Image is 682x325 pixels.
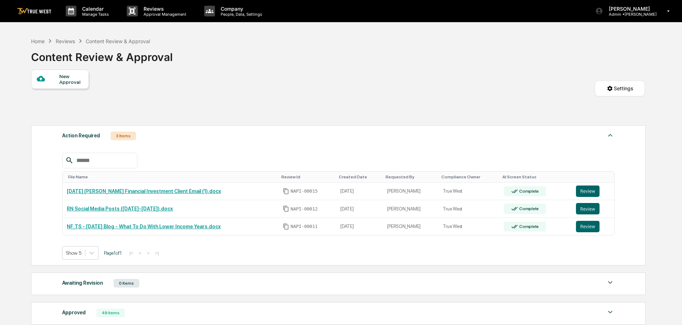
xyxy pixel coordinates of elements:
[383,183,438,200] td: [PERSON_NAME]
[114,279,139,288] div: 0 Items
[56,38,75,44] div: Reviews
[502,174,569,179] div: Toggle SortBy
[62,278,103,288] div: Awaiting Revision
[518,189,539,194] div: Complete
[283,205,289,212] span: Copy Id
[576,186,600,197] button: Review
[145,250,152,256] button: >
[603,12,657,17] p: Admin • [PERSON_NAME]
[576,221,600,232] button: Review
[215,6,266,12] p: Company
[606,278,615,287] img: caret
[383,200,438,218] td: [PERSON_NAME]
[96,309,125,317] div: 49 Items
[659,301,678,321] iframe: Open customer support
[386,174,436,179] div: Toggle SortBy
[339,174,380,179] div: Toggle SortBy
[76,12,112,17] p: Manage Tasks
[31,45,173,64] div: Content Review & Approval
[603,6,657,12] p: [PERSON_NAME]
[136,250,144,256] button: <
[67,224,221,229] a: NF_TS - [DATE] Blog - What To Do With Lower Income Years.docx
[438,218,500,235] td: True West
[576,186,610,197] a: Review
[138,6,190,12] p: Reviews
[104,250,122,256] span: Page 1 of 1
[576,203,610,214] a: Review
[336,183,383,200] td: [DATE]
[67,188,221,194] a: [DATE] [PERSON_NAME] Financial Investment Client Email (1).docx
[153,250,161,256] button: >|
[606,131,615,139] img: caret
[283,223,289,230] span: Copy Id
[62,131,100,140] div: Action Required
[606,308,615,316] img: caret
[291,188,318,194] span: NAPI-00015
[86,38,150,44] div: Content Review & Approval
[518,224,539,229] div: Complete
[441,174,497,179] div: Toggle SortBy
[291,224,318,229] span: NAPI-00011
[127,250,135,256] button: |<
[291,206,318,212] span: NAPI-00012
[438,183,500,200] td: True West
[336,200,383,218] td: [DATE]
[215,12,266,17] p: People, Data, Settings
[518,206,539,211] div: Complete
[283,188,289,194] span: Copy Id
[67,206,173,212] a: RN Social Media Posts ([DATE]-[DATE]).docx
[383,218,438,235] td: [PERSON_NAME]
[138,12,190,17] p: Approval Management
[31,38,45,44] div: Home
[111,132,136,140] div: 3 Items
[281,174,333,179] div: Toggle SortBy
[438,200,500,218] td: True West
[59,73,83,85] div: New Approval
[68,174,276,179] div: Toggle SortBy
[76,6,112,12] p: Calendar
[62,308,86,317] div: Approved
[17,8,51,15] img: logo
[576,203,600,214] button: Review
[595,81,645,96] button: Settings
[576,221,610,232] a: Review
[336,218,383,235] td: [DATE]
[577,174,611,179] div: Toggle SortBy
